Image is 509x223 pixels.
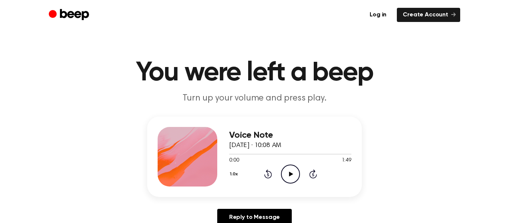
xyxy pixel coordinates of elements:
h3: Voice Note [229,130,351,140]
a: Log in [364,8,392,22]
span: 0:00 [229,157,239,165]
a: Create Account [397,8,460,22]
a: Beep [49,8,91,22]
p: Turn up your volume and press play. [111,92,398,105]
span: 1:49 [342,157,351,165]
button: 1.0x [229,168,241,181]
h1: You were left a beep [64,60,445,86]
span: [DATE] · 10:08 AM [229,142,281,149]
